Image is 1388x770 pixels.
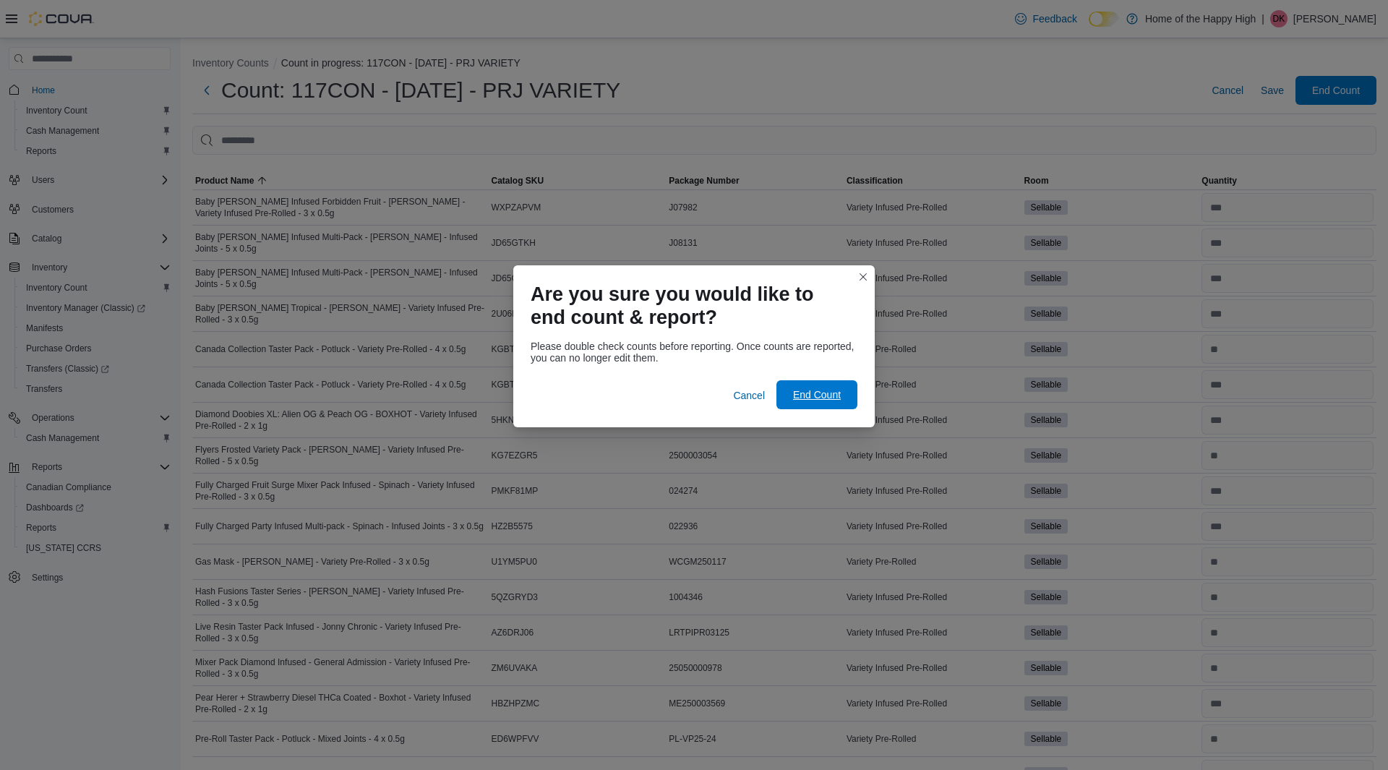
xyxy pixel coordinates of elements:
button: Cancel [727,381,771,410]
h1: Are you sure you would like to end count & report? [531,283,846,329]
div: Please double check counts before reporting. Once counts are reported, you can no longer edit them. [531,341,857,364]
span: End Count [793,388,841,402]
button: Closes this modal window [854,268,872,286]
span: Cancel [733,388,765,403]
button: End Count [776,380,857,409]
